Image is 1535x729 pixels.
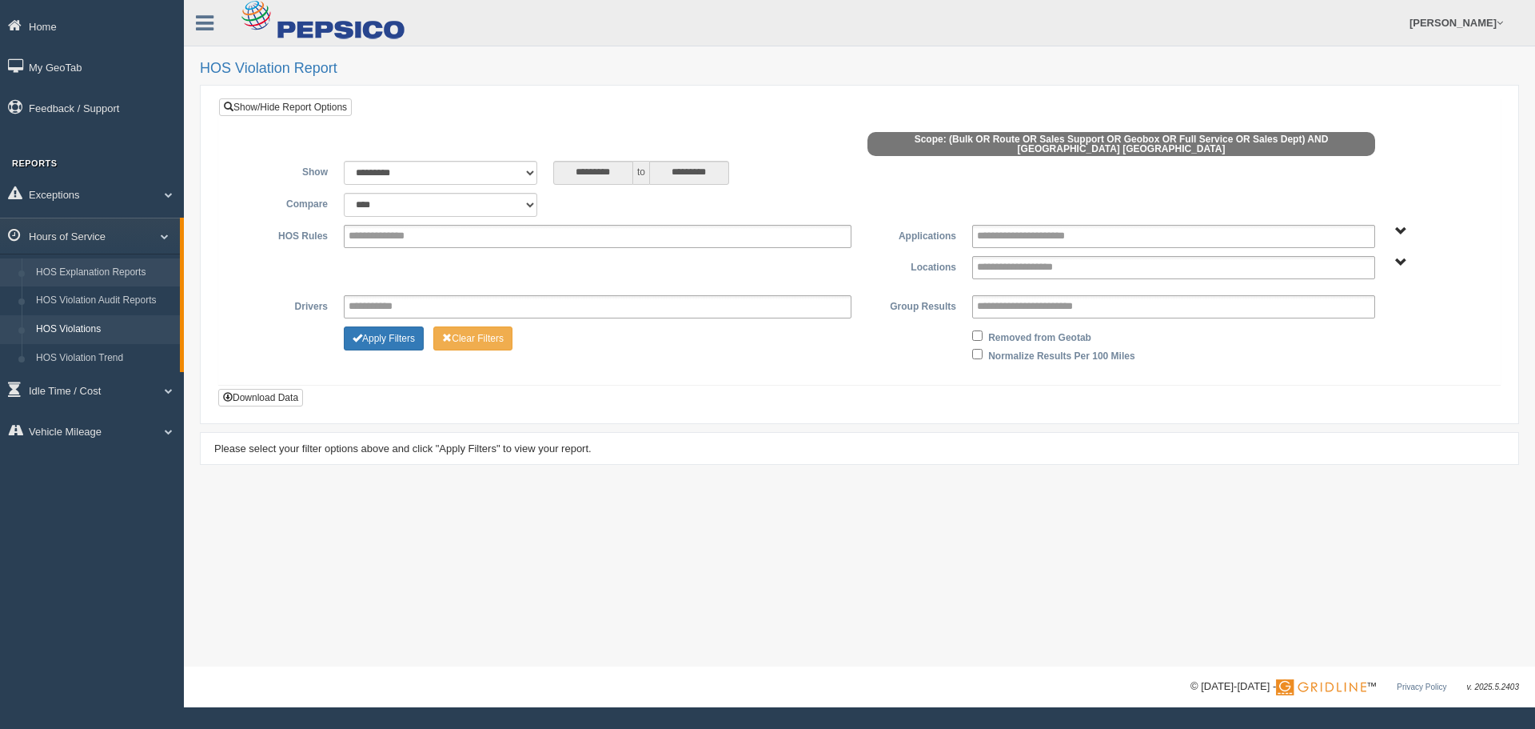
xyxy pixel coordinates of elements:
[29,344,180,373] a: HOS Violation Trend
[231,295,336,314] label: Drivers
[231,225,336,244] label: HOS Rules
[867,132,1375,156] span: Scope: (Bulk OR Route OR Sales Support OR Geobox OR Full Service OR Sales Dept) AND [GEOGRAPHIC_D...
[214,443,592,455] span: Please select your filter options above and click "Apply Filters" to view your report.
[988,326,1091,346] label: Removed from Geotab
[859,256,964,275] label: Locations
[218,389,303,407] button: Download Data
[1190,679,1519,695] div: © [DATE]-[DATE] - ™
[859,295,964,314] label: Group Results
[1397,683,1446,691] a: Privacy Policy
[433,326,512,350] button: Change Filter Options
[859,225,964,244] label: Applications
[231,161,336,180] label: Show
[344,326,424,350] button: Change Filter Options
[29,315,180,344] a: HOS Violations
[231,193,336,212] label: Compare
[1467,683,1519,691] span: v. 2025.5.2403
[988,345,1134,364] label: Normalize Results Per 100 Miles
[200,61,1519,77] h2: HOS Violation Report
[633,161,649,185] span: to
[29,286,180,315] a: HOS Violation Audit Reports
[219,98,352,116] a: Show/Hide Report Options
[1276,679,1366,695] img: Gridline
[29,258,180,287] a: HOS Explanation Reports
